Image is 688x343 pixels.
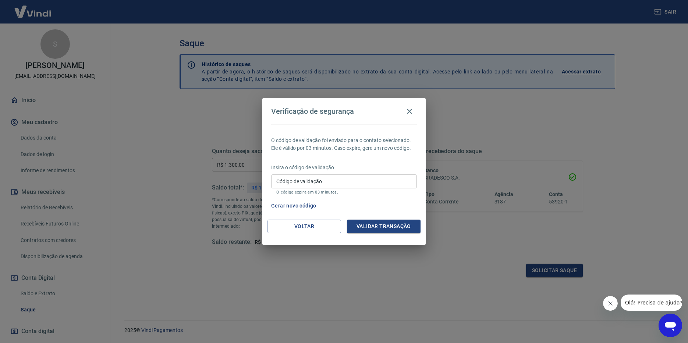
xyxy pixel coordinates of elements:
button: Voltar [267,220,341,233]
iframe: Close message [603,296,618,311]
button: Validar transação [347,220,421,233]
p: O código de validação foi enviado para o contato selecionado. Ele é válido por 03 minutos. Caso e... [271,137,417,152]
p: Insira o código de validação [271,164,417,171]
iframe: Button to launch messaging window [659,314,682,337]
span: Olá! Precisa de ajuda? [4,5,62,11]
button: Gerar novo código [268,199,319,213]
h4: Verificação de segurança [271,107,354,116]
p: O código expira em 03 minutos. [276,190,412,195]
iframe: Message from company [621,295,682,311]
